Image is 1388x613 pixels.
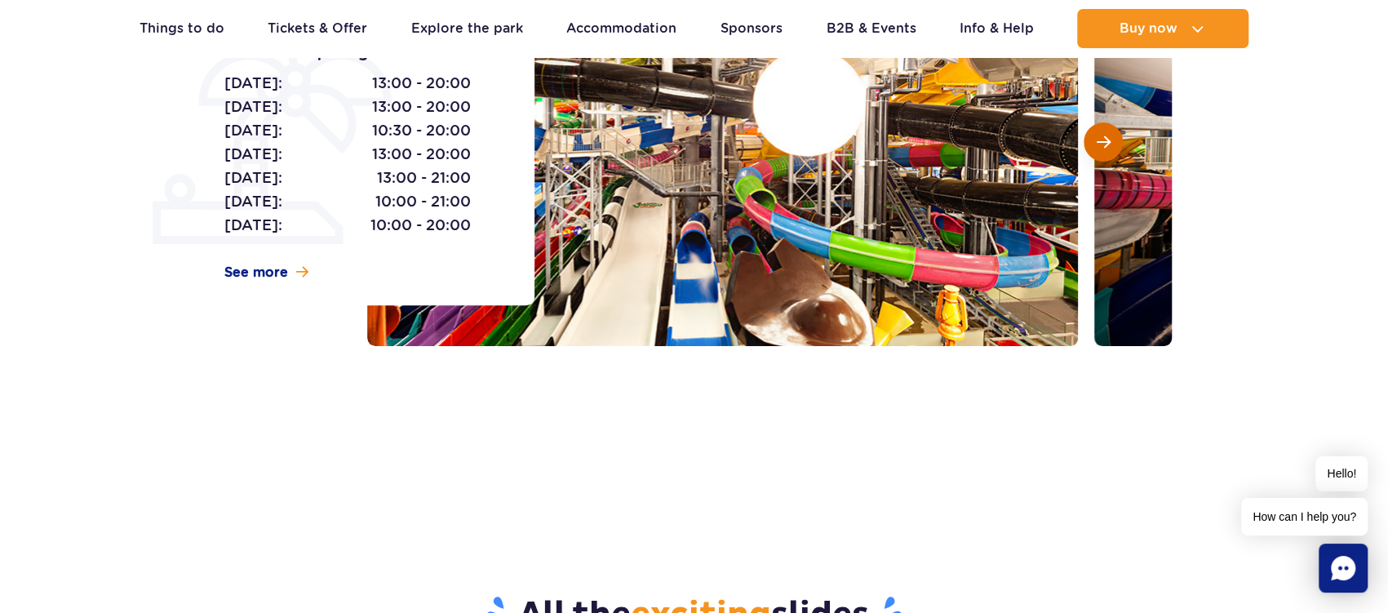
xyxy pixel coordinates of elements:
[268,9,367,48] a: Tickets & Offer
[375,190,471,213] span: 10:00 - 21:00
[372,72,471,95] span: 13:00 - 20:00
[372,96,471,118] span: 13:00 - 20:00
[372,143,471,166] span: 13:00 - 20:00
[224,119,282,142] span: [DATE]:
[140,9,224,48] a: Things to do
[224,264,308,282] a: See more
[960,9,1034,48] a: Info & Help
[1241,498,1368,535] span: How can I help you?
[224,167,282,189] span: [DATE]:
[224,190,282,213] span: [DATE]:
[377,167,471,189] span: 13:00 - 21:00
[224,143,282,166] span: [DATE]:
[566,9,676,48] a: Accommodation
[721,9,783,48] a: Sponsors
[224,264,288,282] span: See more
[224,214,282,237] span: [DATE]:
[411,9,523,48] a: Explore the park
[224,72,282,95] span: [DATE]:
[1077,9,1248,48] button: Buy now
[1084,122,1123,162] button: Next slide
[1319,544,1368,593] div: Chat
[826,9,916,48] a: B2B & Events
[372,119,471,142] span: 10:30 - 20:00
[1315,456,1368,491] span: Hello!
[1120,21,1177,36] span: Buy now
[224,96,282,118] span: [DATE]:
[370,214,471,237] span: 10:00 - 20:00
